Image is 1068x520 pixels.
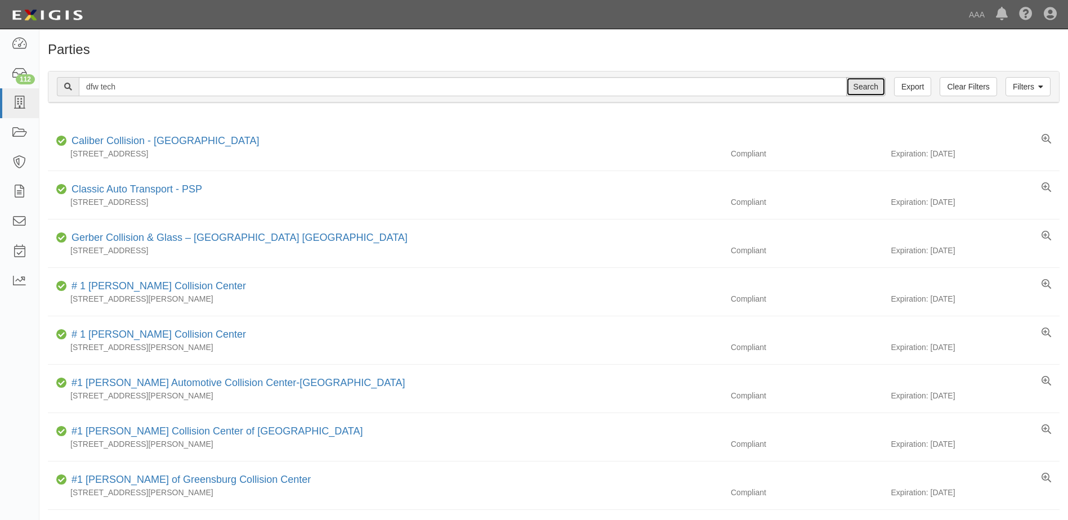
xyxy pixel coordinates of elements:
input: Search [846,77,886,96]
a: Export [894,77,931,96]
i: Compliant [56,234,67,242]
div: # 1 Cochran Collision Center [67,328,246,342]
div: Gerber Collision & Glass – Houston Brighton [67,231,408,245]
a: #1 [PERSON_NAME] Automotive Collision Center-[GEOGRAPHIC_DATA] [72,377,405,388]
div: Compliant [722,438,891,450]
a: View results summary [1042,182,1051,194]
div: Compliant [722,245,891,256]
a: View results summary [1042,231,1051,242]
i: Compliant [56,331,67,339]
div: #1 Cochran Automotive Collision Center-Monroeville [67,376,405,391]
div: [STREET_ADDRESS] [48,196,722,208]
div: [STREET_ADDRESS] [48,245,722,256]
div: [STREET_ADDRESS] [48,148,722,159]
div: [STREET_ADDRESS][PERSON_NAME] [48,438,722,450]
img: logo-5460c22ac91f19d4615b14bd174203de0afe785f0fc80cf4dbbc73dc1793850b.png [8,5,86,25]
a: Filters [1006,77,1051,96]
div: Expiration: [DATE] [891,342,1059,353]
div: Expiration: [DATE] [891,390,1059,401]
div: Caliber Collision - Gainesville [67,134,259,149]
a: View results summary [1042,134,1051,145]
div: Expiration: [DATE] [891,148,1059,159]
a: # 1 [PERSON_NAME] Collision Center [72,280,246,292]
div: Compliant [722,390,891,401]
i: Compliant [56,379,67,387]
a: Caliber Collision - [GEOGRAPHIC_DATA] [72,135,259,146]
a: #1 [PERSON_NAME] of Greensburg Collision Center [72,474,311,485]
a: View results summary [1042,328,1051,339]
div: Compliant [722,487,891,498]
a: Gerber Collision & Glass – [GEOGRAPHIC_DATA] [GEOGRAPHIC_DATA] [72,232,408,243]
div: #1 Cochran of Greensburg Collision Center [67,473,311,487]
i: Compliant [56,283,67,290]
a: Clear Filters [940,77,996,96]
a: View results summary [1042,473,1051,484]
div: Expiration: [DATE] [891,293,1059,304]
div: [STREET_ADDRESS][PERSON_NAME] [48,487,722,498]
a: AAA [963,3,990,26]
a: Classic Auto Transport - PSP [72,183,202,195]
div: Compliant [722,342,891,353]
a: View results summary [1042,279,1051,290]
div: 112 [16,74,35,84]
div: #1 Cochran Collision Center of Greensburg [67,424,363,439]
div: Compliant [722,293,891,304]
div: Compliant [722,196,891,208]
div: Expiration: [DATE] [891,196,1059,208]
div: [STREET_ADDRESS][PERSON_NAME] [48,342,722,353]
i: Compliant [56,186,67,194]
a: # 1 [PERSON_NAME] Collision Center [72,329,246,340]
input: Search [79,77,847,96]
i: Compliant [56,428,67,436]
i: Compliant [56,137,67,145]
div: [STREET_ADDRESS][PERSON_NAME] [48,293,722,304]
i: Help Center - Complianz [1019,8,1033,21]
a: #1 [PERSON_NAME] Collision Center of [GEOGRAPHIC_DATA] [72,425,363,437]
div: # 1 Cochran Collision Center [67,279,246,294]
i: Compliant [56,476,67,484]
h1: Parties [48,42,1060,57]
div: Compliant [722,148,891,159]
div: Expiration: [DATE] [891,487,1059,498]
div: Classic Auto Transport - PSP [67,182,202,197]
div: Expiration: [DATE] [891,245,1059,256]
a: View results summary [1042,424,1051,436]
div: [STREET_ADDRESS][PERSON_NAME] [48,390,722,401]
div: Expiration: [DATE] [891,438,1059,450]
a: View results summary [1042,376,1051,387]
